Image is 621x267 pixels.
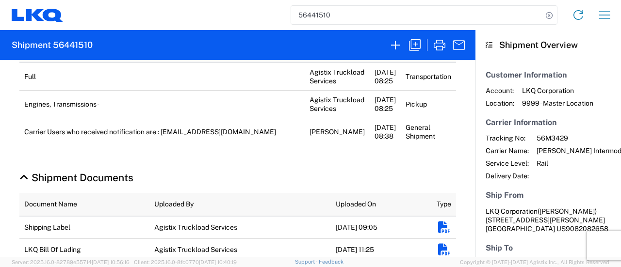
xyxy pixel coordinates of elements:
[538,207,597,215] span: ([PERSON_NAME])
[331,238,432,261] td: [DATE] 11:25
[331,193,432,216] th: Uploaded On
[486,146,529,155] span: Carrier Name:
[149,238,331,261] td: Agistix Truckload Services
[19,35,456,145] table: Shipment Notes
[305,90,370,118] td: Agistix Truckload Services
[401,63,456,91] td: Transportation
[486,216,605,224] span: [STREET_ADDRESS][PERSON_NAME]
[19,90,305,118] td: Engines, Transmissions -
[460,258,609,267] span: Copyright © [DATE]-[DATE] Agistix Inc., All Rights Reserved
[370,118,401,145] td: [DATE] 08:38
[432,193,456,216] th: Type
[149,216,331,239] td: Agistix Truckload Services
[19,216,149,239] td: Shipping Label
[291,6,542,24] input: Shipment, tracking or reference number
[12,259,130,265] span: Server: 2025.16.0-82789e55714
[370,90,401,118] td: [DATE] 08:25
[486,99,514,108] span: Location:
[438,244,450,256] em: Download
[438,221,450,234] em: Download
[486,118,611,127] h5: Carrier Information
[199,259,237,265] span: [DATE] 10:40:19
[486,190,611,200] h5: Ship From
[486,172,529,180] span: Delivery Date:
[475,30,621,60] header: Shipment Overview
[19,118,305,145] td: Carrier Users who received notification are : [EMAIL_ADDRESS][DOMAIN_NAME]
[19,193,456,261] table: Shipment Documents
[331,216,432,239] td: [DATE] 09:05
[370,63,401,91] td: [DATE] 08:25
[149,193,331,216] th: Uploaded By
[566,225,608,233] span: 9082082658
[134,259,237,265] span: Client: 2025.16.0-8fc0770
[295,259,319,265] a: Support
[19,172,133,184] a: Hide Details
[19,238,149,261] td: LKQ Bill Of Lading
[401,90,456,118] td: Pickup
[486,207,611,233] address: [GEOGRAPHIC_DATA] US
[522,99,593,108] span: 9999 - Master Location
[486,207,538,215] span: LKQ Corporation
[305,63,370,91] td: Agistix Truckload Services
[305,118,370,145] td: [PERSON_NAME]
[319,259,343,265] a: Feedback
[92,259,130,265] span: [DATE] 10:56:16
[486,243,611,252] h5: Ship To
[486,159,529,168] span: Service Level:
[522,86,593,95] span: LKQ Corporation
[12,39,93,51] h2: Shipment 56441510
[486,134,529,142] span: Tracking No:
[19,63,305,91] td: Full
[486,70,611,79] h5: Customer Information
[401,118,456,145] td: General Shipment
[19,193,149,216] th: Document Name
[486,86,514,95] span: Account:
